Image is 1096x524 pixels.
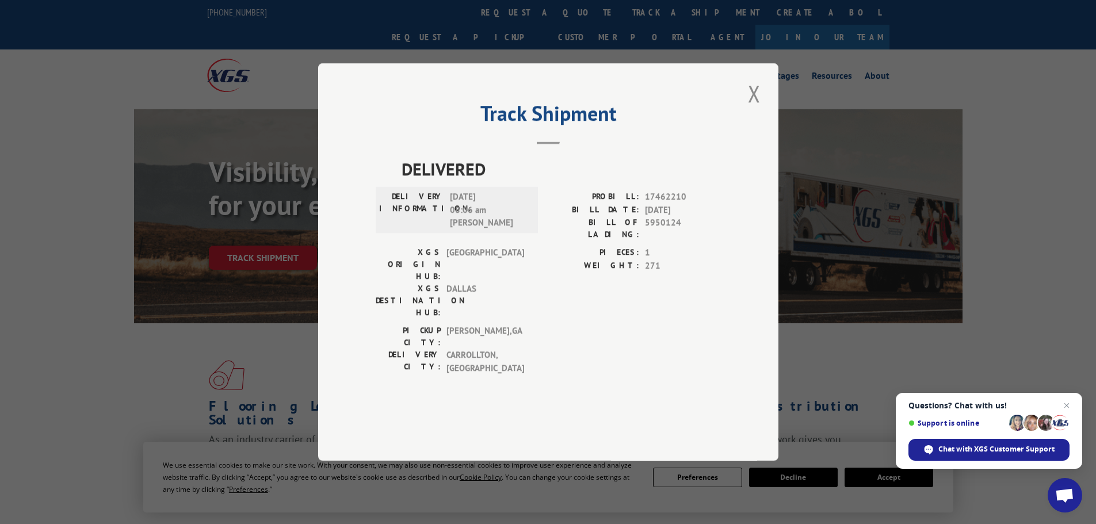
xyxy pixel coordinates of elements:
[645,246,721,259] span: 1
[548,190,639,204] label: PROBILL:
[376,105,721,127] h2: Track Shipment
[548,216,639,240] label: BILL OF LADING:
[908,439,1070,461] span: Chat with XGS Customer Support
[376,324,441,349] label: PICKUP CITY:
[446,324,524,349] span: [PERSON_NAME] , GA
[938,444,1055,454] span: Chat with XGS Customer Support
[744,78,764,109] button: Close modal
[376,246,441,282] label: XGS ORIGIN HUB:
[402,156,721,182] span: DELIVERED
[548,259,639,273] label: WEIGHT:
[376,349,441,374] label: DELIVERY CITY:
[1048,478,1082,512] a: Open chat
[548,246,639,259] label: PIECES:
[645,216,721,240] span: 5950124
[446,349,524,374] span: CARROLLTON , [GEOGRAPHIC_DATA]
[376,282,441,319] label: XGS DESTINATION HUB:
[908,401,1070,410] span: Questions? Chat with us!
[446,282,524,319] span: DALLAS
[379,190,444,230] label: DELIVERY INFORMATION:
[446,246,524,282] span: [GEOGRAPHIC_DATA]
[645,204,721,217] span: [DATE]
[548,204,639,217] label: BILL DATE:
[645,190,721,204] span: 17462210
[645,259,721,273] span: 271
[908,419,1005,427] span: Support is online
[450,190,528,230] span: [DATE] 08:06 am [PERSON_NAME]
